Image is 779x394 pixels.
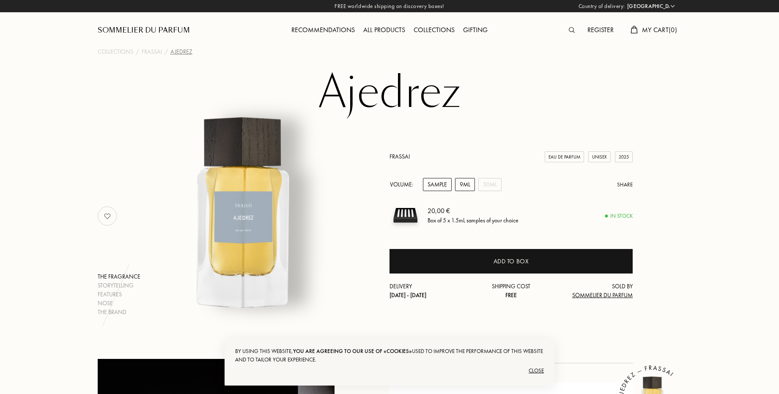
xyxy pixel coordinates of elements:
[409,25,459,34] a: Collections
[287,25,359,34] a: Recommendations
[551,282,633,300] div: Sold by
[99,208,116,224] img: no_like_p.png
[389,200,421,231] img: sample box
[428,206,518,216] div: 20,00 €
[423,178,452,191] div: Sample
[389,178,418,191] div: Volume:
[359,25,409,36] div: All products
[359,25,409,34] a: All products
[98,308,140,317] div: The brand
[459,25,492,34] a: Gifting
[505,291,517,299] span: Free
[545,151,584,163] div: Eau de Parfum
[579,2,625,11] span: Country of delivery:
[459,25,492,36] div: Gifting
[98,290,140,299] div: Features
[428,216,518,225] div: Box of 5 x 1.5mL samples of your choice
[142,47,162,56] a: Frassai
[98,25,190,36] a: Sommelier du Parfum
[478,178,502,191] div: 50mL
[605,212,633,220] div: In stock
[583,25,618,34] a: Register
[98,47,133,56] a: Collections
[569,27,575,33] img: search_icn.svg
[287,25,359,36] div: Recommendations
[494,257,529,266] div: Add to box
[617,181,633,189] div: Share
[98,299,140,308] div: Nose
[139,107,348,317] img: Ajedrez Frassai
[389,291,426,299] span: [DATE] - [DATE]
[98,281,140,290] div: Storytelling
[588,151,611,163] div: Unisex
[170,47,192,56] div: Ajedrez
[615,151,633,163] div: 2025
[165,47,168,56] div: /
[409,25,459,36] div: Collections
[235,347,544,364] div: By using this website, used to improve the performance of this website and to tailor your experie...
[136,47,139,56] div: /
[631,26,637,33] img: cart.svg
[642,25,677,34] span: My Cart ( 0 )
[471,282,552,300] div: Shipping cost
[98,272,140,281] div: The fragrance
[455,178,475,191] div: 9mL
[389,153,410,160] a: Frassai
[293,347,412,355] span: you are agreeing to our use of «cookies»
[389,282,471,300] div: Delivery
[583,25,618,36] div: Register
[572,291,633,299] span: Sommelier du Parfum
[235,364,544,378] div: Close
[178,69,601,116] h1: Ajedrez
